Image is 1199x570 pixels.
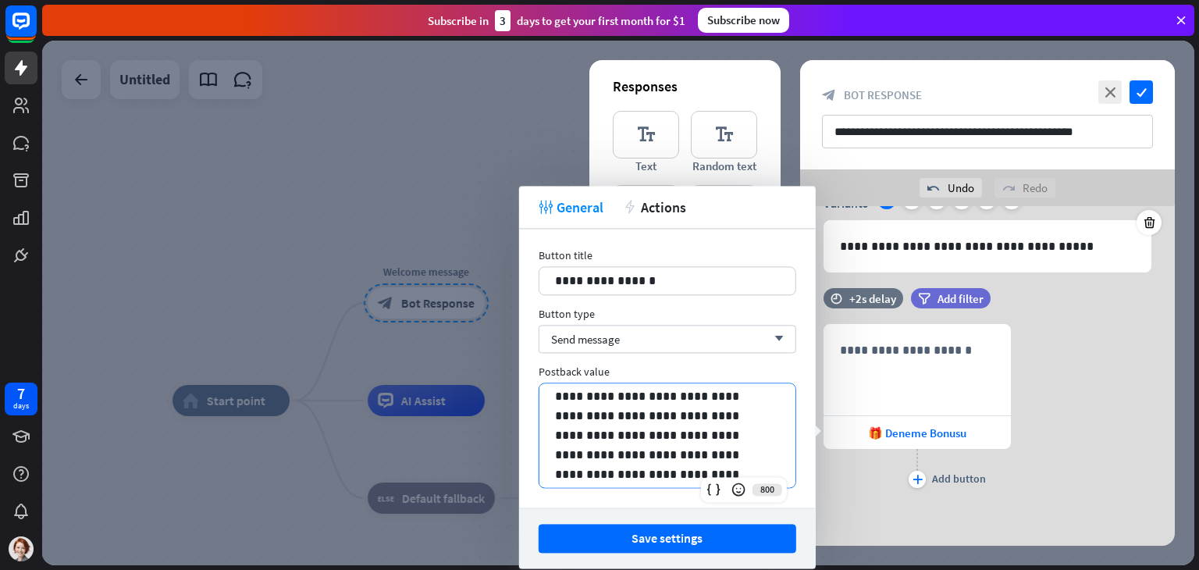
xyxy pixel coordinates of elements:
[1098,80,1122,104] i: close
[539,307,796,321] div: Button type
[1002,182,1015,194] i: redo
[927,182,940,194] i: undo
[13,401,29,411] div: days
[920,178,982,198] div: Undo
[17,387,25,401] div: 7
[623,200,637,214] i: action
[5,383,37,415] a: 7 days
[932,472,986,486] div: Add button
[557,198,603,216] span: General
[495,10,511,31] div: 3
[1130,80,1153,104] i: check
[641,198,686,216] span: Actions
[539,200,553,214] i: tweak
[12,6,59,53] button: Open LiveChat chat widget
[539,524,796,553] button: Save settings
[849,291,896,306] div: +2s delay
[428,10,685,31] div: Subscribe in days to get your first month for $1
[844,87,922,102] span: Bot Response
[822,88,836,102] i: block_bot_response
[937,291,984,306] span: Add filter
[539,365,796,379] div: Postback value
[831,293,842,304] i: time
[994,178,1055,198] div: Redo
[539,248,796,262] div: Button title
[868,426,966,440] span: 🎁 Deneme Bonusu
[913,475,923,484] i: plus
[918,293,930,305] i: filter
[767,334,784,344] i: arrow_down
[551,332,620,347] span: Send message
[698,8,789,33] div: Subscribe now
